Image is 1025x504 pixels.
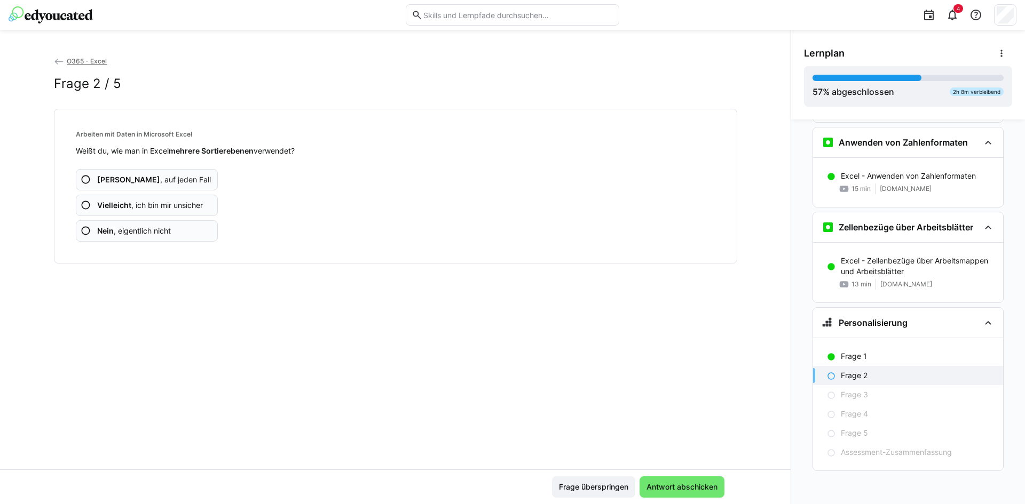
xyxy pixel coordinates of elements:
[76,131,715,138] h4: Arbeiten mit Daten in Microsoft Excel
[880,280,932,289] span: [DOMAIN_NAME]
[841,255,995,277] p: Excel - Zellenbezüge über Arbeitsmappen und Arbeitsblätter
[841,447,952,458] p: Assessment-Zusammenfassung
[97,174,211,185] span: , auf jeden Fall
[813,86,823,97] span: 57
[841,370,868,381] p: Frage 2
[557,482,630,492] span: Frage überspringen
[839,222,973,233] h3: Zellenbezüge über Arbeitsblätter
[67,57,107,65] span: O365 - Excel
[97,175,160,184] b: [PERSON_NAME]
[841,171,976,181] p: Excel - Anwenden von Zahlenformaten
[422,10,613,20] input: Skills und Lernpfade durchsuchen…
[97,201,131,210] b: Vielleicht
[169,146,254,155] strong: mehrere Sortierebenen
[851,280,871,289] span: 13 min
[640,476,724,498] button: Antwort abschicken
[97,200,203,211] span: , ich bin mir unsicher
[957,5,960,12] span: 4
[97,226,114,235] b: Nein
[841,389,868,400] p: Frage 3
[813,85,894,98] div: % abgeschlossen
[839,317,908,328] h3: Personalisierung
[880,185,932,193] span: [DOMAIN_NAME]
[97,226,171,236] span: , eigentlich nicht
[841,351,867,362] p: Frage 1
[76,146,715,156] p: Weißt du, wie man in Excel verwendet?
[841,409,868,419] p: Frage 4
[54,76,121,92] h2: Frage 2 / 5
[804,47,845,59] span: Lernplan
[839,137,968,148] h3: Anwenden von Zahlenformaten
[552,476,635,498] button: Frage überspringen
[851,185,871,193] span: 15 min
[950,87,1004,96] div: 2h 8m verbleibend
[841,428,868,438] p: Frage 5
[54,57,107,65] a: O365 - Excel
[645,482,719,492] span: Antwort abschicken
